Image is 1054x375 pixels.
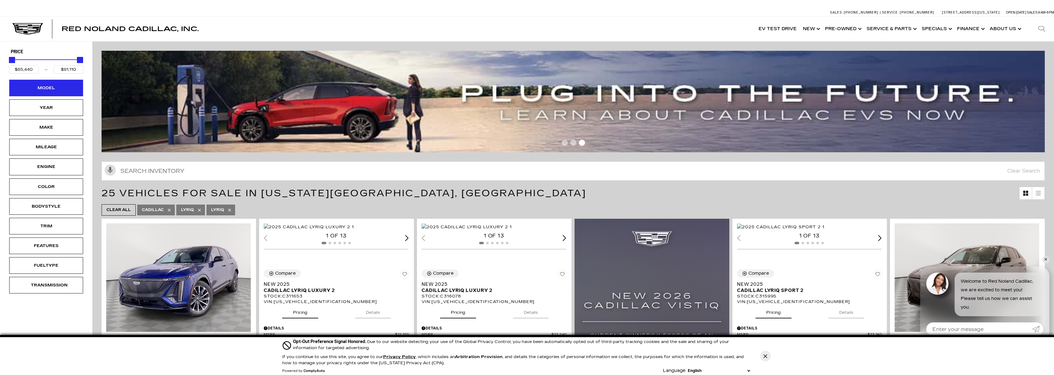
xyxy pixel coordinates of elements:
[9,158,83,175] div: EngineEngine
[282,354,744,365] p: If you continue to use this site, you agree to our , which includes an , and details the categori...
[455,354,503,359] strong: Arbitration Provision
[142,206,164,214] span: Cadillac
[579,140,585,146] span: Go to slide 3
[433,271,454,276] div: Compare
[106,223,251,332] div: 1 / 2
[400,269,409,281] button: Save Vehicle
[211,206,224,214] span: LYRIQ
[9,66,39,74] input: Minimum
[12,23,43,35] img: Cadillac Dark Logo with Cadillac White Text
[9,80,83,96] div: ModelModel
[663,369,686,373] div: Language:
[955,273,1043,316] div: Welcome to Red Noland Cadillac, we are excited to meet you! Please tell us how we can assist you.
[293,339,367,344] span: Opt-Out Preference Signal Honored .
[31,203,62,210] div: Bodystyle
[737,269,774,277] button: Compare Vehicle
[942,10,1000,14] a: [STREET_ADDRESS][US_STATE]
[755,305,792,318] button: pricing tab
[1020,187,1032,199] a: Grid View
[1029,17,1054,41] div: Search
[31,144,62,150] div: Mileage
[1038,10,1054,14] span: 9 AM-6 PM
[844,10,878,14] span: [PHONE_NUMBER]
[1006,10,1026,14] span: Open [DATE]
[422,333,567,337] a: MSRP $72,240
[422,333,551,337] span: MSRP
[264,223,408,230] div: 1 / 2
[737,333,882,337] a: MSRP $72,740
[755,17,800,41] a: EV Test Drive
[748,271,769,276] div: Compare
[440,305,476,318] button: pricing tab
[31,124,62,131] div: Make
[264,287,404,293] span: Cadillac LYRIQ Luxury 2
[54,66,83,74] input: Maximum
[422,224,512,230] img: 2025 Cadillac LYRIQ Luxury 2 1
[303,369,325,373] a: ComplyAuto
[880,11,936,14] a: Service: [PHONE_NUMBER]
[106,223,251,332] img: 2025 Cadillac LYRIQ Sport 1 1
[9,119,83,136] div: MakeMake
[9,237,83,254] div: FeaturesFeatures
[558,269,567,281] button: Save Vehicle
[11,49,82,55] h5: Price
[9,218,83,234] div: TrimTrim
[264,325,409,331] div: Pricing Details - New 2025 Cadillac LYRIQ Luxury 2
[686,368,751,374] select: Language Select
[1027,10,1038,14] span: Sales:
[264,299,409,305] div: VIN: [US_VEHICLE_IDENTIFICATION_NUMBER]
[9,139,83,155] div: MileageMileage
[62,25,199,33] span: Red Noland Cadillac, Inc.
[737,224,824,230] img: 2025 Cadillac LYRIQ Sport 2 1
[800,17,822,41] a: New
[31,262,62,269] div: Fueltype
[737,299,882,305] div: VIN: [US_VEHICLE_IDENTIFICATION_NUMBER]
[275,271,296,276] div: Compare
[264,281,409,293] a: New 2025Cadillac LYRIQ Luxury 2
[9,198,83,215] div: BodystyleBodystyle
[563,235,566,241] div: Next slide
[422,233,566,239] div: 1 of 13
[422,281,567,293] a: New 2025Cadillac LYRIQ Luxury 2
[737,325,882,331] div: Pricing Details - New 2025 Cadillac LYRIQ Sport 2
[895,223,1039,332] div: 1 / 2
[282,305,318,318] button: pricing tab
[264,281,404,287] span: New 2025
[9,257,83,274] div: FueltypeFueltype
[422,287,562,293] span: Cadillac LYRIQ Luxury 2
[830,11,880,14] a: Sales: [PHONE_NUMBER]
[264,269,301,277] button: Compare Vehicle
[737,333,868,337] span: MSRP
[737,223,882,230] div: 1 / 2
[264,333,395,337] span: MSRP
[422,269,459,277] button: Compare Vehicle
[551,333,567,337] span: $72,240
[31,282,62,289] div: Transmission
[864,17,919,41] a: Service & Parts
[31,183,62,190] div: Color
[105,165,116,176] svg: Click to toggle on voice search
[102,188,586,199] span: 25 Vehicles for Sale in [US_STATE][GEOGRAPHIC_DATA], [GEOGRAPHIC_DATA]
[954,17,987,41] a: Finance
[900,10,934,14] span: [PHONE_NUMBER]
[828,305,864,318] button: details tab
[882,10,899,14] span: Service:
[9,55,83,74] div: Price
[868,333,883,337] span: $72,740
[264,233,408,239] div: 1 of 13
[737,281,878,287] span: New 2025
[405,235,409,241] div: Next slide
[102,51,1049,152] img: ev-blog-post-banners4
[513,305,549,318] button: details tab
[422,325,567,331] div: Pricing Details - New 2025 Cadillac LYRIQ Luxury 2
[878,235,882,241] div: Next slide
[830,10,843,14] span: Sales:
[570,140,576,146] span: Go to slide 2
[293,338,751,351] div: Due to our website detecting your use of the Global Privacy Control, you have been automatically ...
[919,17,954,41] a: Specials
[31,163,62,170] div: Engine
[31,242,62,249] div: Features
[422,281,562,287] span: New 2025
